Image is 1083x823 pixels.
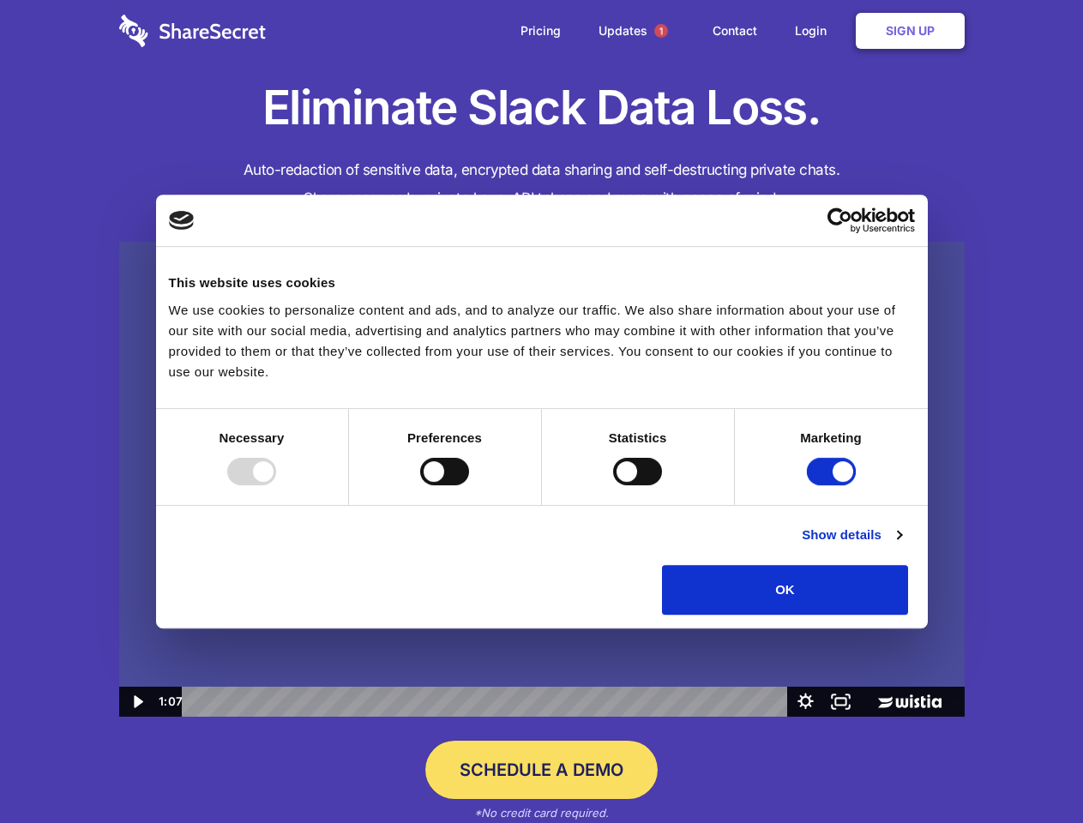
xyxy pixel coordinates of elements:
[858,687,964,717] a: Wistia Logo -- Learn More
[800,430,862,445] strong: Marketing
[119,156,965,213] h4: Auto-redaction of sensitive data, encrypted data sharing and self-destructing private chats. Shar...
[778,4,852,57] a: Login
[119,15,266,47] img: logo-wordmark-white-trans-d4663122ce5f474addd5e946df7df03e33cb6a1c49d2221995e7729f52c070b2.svg
[220,430,285,445] strong: Necessary
[169,300,915,382] div: We use cookies to personalize content and ads, and to analyze our traffic. We also share informat...
[609,430,667,445] strong: Statistics
[856,13,965,49] a: Sign Up
[407,430,482,445] strong: Preferences
[119,242,965,718] img: Sharesecret
[169,211,195,230] img: logo
[765,207,915,233] a: Usercentrics Cookiebot - opens in a new window
[425,741,658,799] a: Schedule a Demo
[802,525,901,545] a: Show details
[169,273,915,293] div: This website uses cookies
[788,687,823,717] button: Show settings menu
[823,687,858,717] button: Fullscreen
[196,687,779,717] div: Playbar
[695,4,774,57] a: Contact
[503,4,578,57] a: Pricing
[119,687,154,717] button: Play Video
[654,24,668,38] span: 1
[119,77,965,139] h1: Eliminate Slack Data Loss.
[474,806,609,820] em: *No credit card required.
[662,565,908,615] button: OK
